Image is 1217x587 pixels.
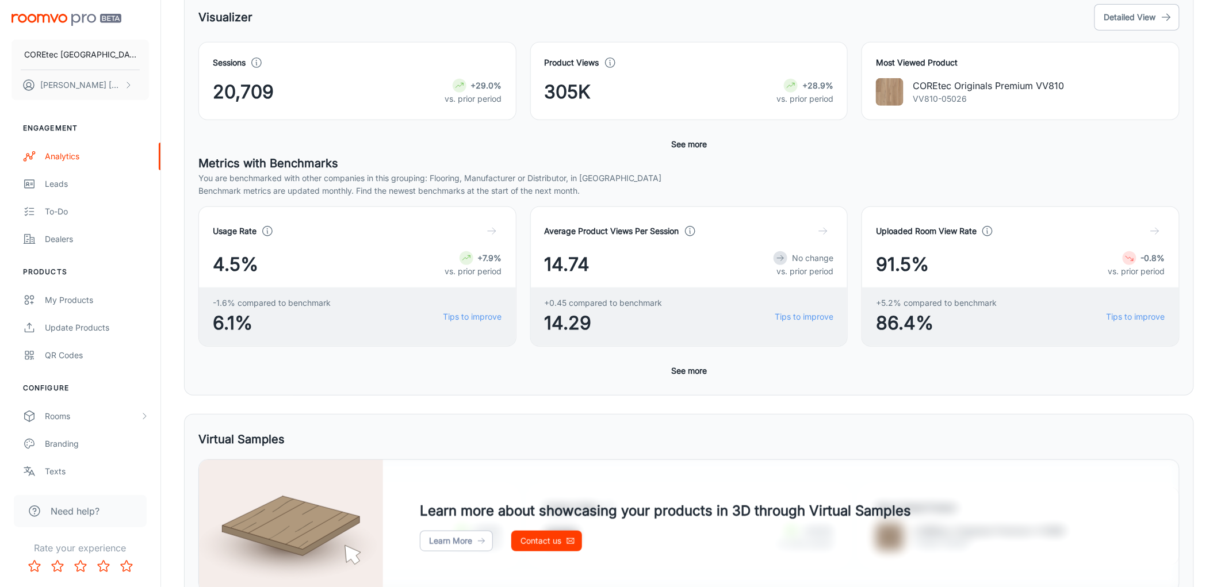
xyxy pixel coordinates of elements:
a: Tips to improve [775,310,833,323]
h4: Most Viewed Product [876,56,1165,69]
img: COREtec Originals Premium VV810 [876,78,904,106]
p: COREtec [GEOGRAPHIC_DATA] [24,48,136,61]
img: Roomvo PRO Beta [12,14,121,26]
a: Tips to improve [1107,310,1165,323]
span: No change [792,253,833,263]
h4: Learn more about showcasing your products in 3D through Virtual Samples [420,501,911,521]
button: See more [667,134,711,155]
span: 14.29 [545,309,663,337]
p: vs. prior period [1108,265,1165,278]
h5: Metrics with Benchmarks [198,155,1180,172]
p: Benchmark metrics are updated monthly. Find the newest benchmarks at the start of the next month. [198,185,1180,197]
div: QR Codes [45,349,149,362]
span: 91.5% [876,251,929,278]
strong: +7.9% [478,253,502,263]
span: Need help? [51,504,99,518]
button: Rate 1 star [23,555,46,578]
div: Dealers [45,233,149,245]
div: Leads [45,178,149,190]
span: -1.6% compared to benchmark [213,297,331,309]
strong: +28.9% [802,80,833,90]
h4: Sessions [213,56,246,69]
a: Learn More [420,531,493,551]
p: COREtec Originals Premium VV810 [913,79,1064,93]
span: +5.2% compared to benchmark [876,297,997,309]
div: My Products [45,294,149,306]
a: Tips to improve [443,310,502,323]
p: You are benchmarked with other companies in this grouping: Flooring, Manufacturer or Distributor,... [198,172,1180,185]
p: vs. prior period [445,265,502,278]
h4: Uploaded Room View Rate [876,225,977,237]
p: [PERSON_NAME] [PERSON_NAME] [40,79,121,91]
div: Analytics [45,150,149,163]
p: vs. prior period [774,265,833,278]
h5: Visualizer [198,9,252,26]
div: Texts [45,465,149,478]
p: VV810-05026 [913,93,1064,105]
span: +0.45 compared to benchmark [545,297,663,309]
strong: +29.0% [471,80,502,90]
p: Rate your experience [9,541,151,555]
button: Rate 4 star [92,555,115,578]
div: Rooms [45,410,140,423]
h4: Product Views [545,56,599,69]
button: COREtec [GEOGRAPHIC_DATA] [12,40,149,70]
h5: Virtual Samples [198,431,285,448]
a: Contact us [511,531,582,551]
span: 14.74 [545,251,590,278]
button: See more [667,360,711,381]
strong: -0.8% [1141,253,1165,263]
span: 4.5% [213,251,258,278]
span: 20,709 [213,78,274,106]
button: Detailed View [1094,4,1180,30]
span: 6.1% [213,309,331,337]
span: 305K [545,78,591,106]
p: vs. prior period [445,93,502,105]
button: Rate 2 star [46,555,69,578]
span: 86.4% [876,309,997,337]
button: Rate 5 star [115,555,138,578]
p: vs. prior period [776,93,833,105]
div: To-do [45,205,149,218]
h4: Usage Rate [213,225,257,237]
button: [PERSON_NAME] [PERSON_NAME] [12,70,149,100]
button: Rate 3 star [69,555,92,578]
h4: Average Product Views Per Session [545,225,679,237]
div: Update Products [45,321,149,334]
div: Branding [45,438,149,450]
